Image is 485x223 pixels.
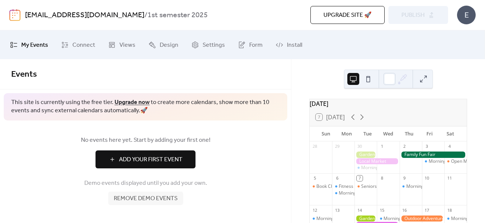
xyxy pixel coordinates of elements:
[334,175,340,181] div: 6
[357,126,378,141] div: Tue
[400,183,422,190] div: Morning Yoga Bliss
[339,190,379,196] div: Morning Yoga Bliss
[398,126,419,141] div: Thu
[249,39,263,51] span: Form
[4,33,54,56] a: My Events
[25,8,144,22] a: [EMAIL_ADDRESS][DOMAIN_NAME]
[332,183,354,190] div: Fitness Bootcamp
[444,158,467,165] div: Open Mic Night
[11,136,280,145] span: No events here yet. Start by adding your first one!
[186,33,231,56] a: Settings
[332,190,354,196] div: Morning Yoga Bliss
[316,183,359,190] div: Book Club Gathering
[337,126,357,141] div: Mon
[9,9,21,21] img: logo
[232,33,268,56] a: Form
[310,99,467,108] div: [DATE]
[429,158,469,165] div: Morning Yoga Bliss
[203,39,225,51] span: Settings
[354,165,377,171] div: Morning Yoga Bliss
[310,6,385,24] button: Upgrade site 🚀
[357,175,362,181] div: 7
[444,216,467,222] div: Morning Yoga Bliss
[377,216,399,222] div: Morning Yoga Bliss
[147,8,208,22] b: 1st semester 2025
[334,144,340,149] div: 29
[378,126,399,141] div: Wed
[323,11,372,20] span: Upgrade site 🚀
[354,183,377,190] div: Seniors' Social Tea
[424,144,430,149] div: 3
[402,144,407,149] div: 2
[424,207,430,213] div: 17
[357,144,362,149] div: 30
[354,158,399,165] div: Local Market
[119,39,135,51] span: Views
[270,33,308,56] a: Install
[143,33,184,56] a: Design
[451,158,483,165] div: Open Mic Night
[316,126,337,141] div: Sun
[56,33,101,56] a: Connect
[379,207,385,213] div: 15
[72,39,95,51] span: Connect
[144,8,147,22] b: /
[400,216,444,222] div: Outdoor Adventure Day
[354,152,377,158] div: Gardening Workshop
[119,155,182,164] span: Add Your First Event
[312,144,317,149] div: 28
[361,165,401,171] div: Morning Yoga Bliss
[312,207,317,213] div: 12
[287,39,302,51] span: Install
[447,144,452,149] div: 4
[11,66,37,83] span: Events
[310,216,332,222] div: Morning Yoga Bliss
[422,158,444,165] div: Morning Yoga Bliss
[447,175,452,181] div: 11
[334,207,340,213] div: 13
[440,126,461,141] div: Sat
[160,39,178,51] span: Design
[115,97,150,108] a: Upgrade now
[114,194,178,203] span: Remove demo events
[379,144,385,149] div: 1
[406,183,446,190] div: Morning Yoga Bliss
[384,216,423,222] div: Morning Yoga Bliss
[108,192,183,205] button: Remove demo events
[354,216,377,222] div: Gardening Workshop
[400,152,467,158] div: Family Fun Fair
[361,183,400,190] div: Seniors' Social Tea
[21,39,48,51] span: My Events
[379,175,385,181] div: 8
[402,175,407,181] div: 9
[310,183,332,190] div: Book Club Gathering
[447,207,452,213] div: 18
[11,98,280,115] span: This site is currently using the free tier. to create more calendars, show more than 10 events an...
[312,175,317,181] div: 5
[316,216,356,222] div: Morning Yoga Bliss
[103,33,141,56] a: Views
[339,183,376,190] div: Fitness Bootcamp
[96,150,195,168] button: Add Your First Event
[357,207,362,213] div: 14
[11,150,280,168] a: Add Your First Event
[419,126,440,141] div: Fri
[457,6,476,24] div: E
[84,179,207,188] span: Demo events displayed until you add your own.
[402,207,407,213] div: 16
[424,175,430,181] div: 10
